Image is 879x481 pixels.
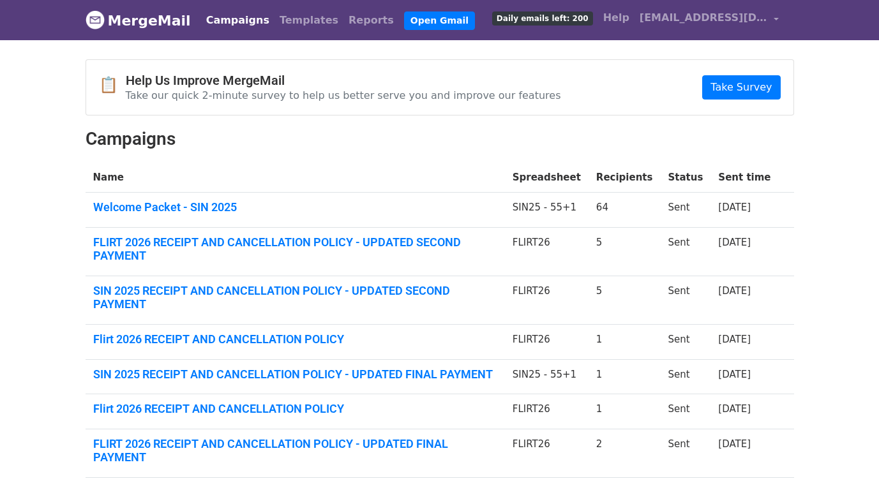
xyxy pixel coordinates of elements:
[640,10,767,26] span: [EMAIL_ADDRESS][DOMAIN_NAME]
[660,163,710,193] th: Status
[93,367,497,381] a: SIN 2025 RECEIPT AND CANCELLATION POLICY - UPDATED FINAL PAYMENT
[660,429,710,477] td: Sent
[718,403,751,415] a: [DATE]
[505,359,589,394] td: SIN25 - 55+1
[93,402,497,416] a: Flirt 2026 RECEIPT AND CANCELLATION POLICY
[86,128,794,150] h2: Campaigns
[505,227,589,276] td: FLIRT26
[505,325,589,360] td: FLIRT26
[660,227,710,276] td: Sent
[710,163,778,193] th: Sent time
[702,75,780,100] a: Take Survey
[589,429,661,477] td: 2
[718,202,751,213] a: [DATE]
[718,334,751,345] a: [DATE]
[718,369,751,380] a: [DATE]
[505,193,589,228] td: SIN25 - 55+1
[93,437,497,464] a: FLIRT 2026 RECEIPT AND CANCELLATION POLICY - UPDATED FINAL PAYMENT
[86,163,505,193] th: Name
[660,394,710,429] td: Sent
[505,394,589,429] td: FLIRT26
[274,8,343,33] a: Templates
[589,325,661,360] td: 1
[404,11,475,30] a: Open Gmail
[492,11,593,26] span: Daily emails left: 200
[343,8,399,33] a: Reports
[505,163,589,193] th: Spreadsheet
[635,5,784,35] a: [EMAIL_ADDRESS][DOMAIN_NAME]
[589,276,661,324] td: 5
[718,285,751,297] a: [DATE]
[589,193,661,228] td: 64
[589,359,661,394] td: 1
[93,200,497,214] a: Welcome Packet - SIN 2025
[589,227,661,276] td: 5
[598,5,635,31] a: Help
[93,332,497,346] a: Flirt 2026 RECEIPT AND CANCELLATION POLICY
[660,276,710,324] td: Sent
[93,284,497,311] a: SIN 2025 RECEIPT AND CANCELLATION POLICY - UPDATED SECOND PAYMENT
[93,235,497,263] a: FLIRT 2026 RECEIPT AND CANCELLATION POLICY - UPDATED SECOND PAYMENT
[86,7,191,34] a: MergeMail
[99,76,126,94] span: 📋
[86,10,105,29] img: MergeMail logo
[660,193,710,228] td: Sent
[487,5,598,31] a: Daily emails left: 200
[718,438,751,450] a: [DATE]
[201,8,274,33] a: Campaigns
[505,276,589,324] td: FLIRT26
[660,359,710,394] td: Sent
[718,237,751,248] a: [DATE]
[660,325,710,360] td: Sent
[126,73,561,88] h4: Help Us Improve MergeMail
[589,394,661,429] td: 1
[126,89,561,102] p: Take our quick 2-minute survey to help us better serve you and improve our features
[589,163,661,193] th: Recipients
[505,429,589,477] td: FLIRT26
